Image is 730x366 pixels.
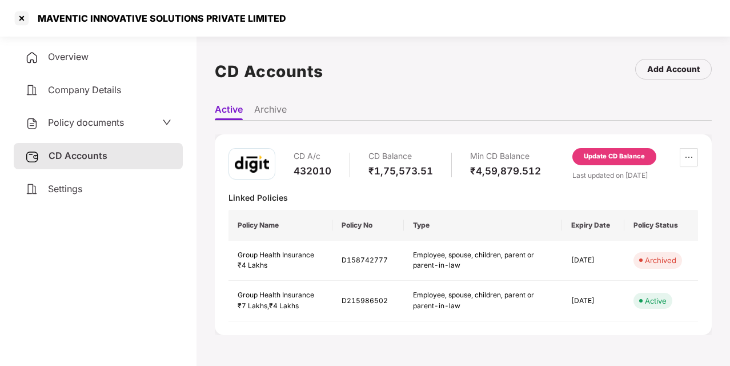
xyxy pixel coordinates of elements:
div: ₹4,59,879.512 [470,165,541,177]
span: down [162,118,171,127]
div: CD Balance [368,148,433,165]
img: svg+xml;base64,PHN2ZyB4bWxucz0iaHR0cDovL3d3dy53My5vcmcvMjAwMC9zdmciIHdpZHRoPSIyNCIgaGVpZ2h0PSIyNC... [25,182,39,196]
span: Overview [48,51,89,62]
div: Add Account [647,63,700,75]
img: godigit.png [235,156,269,173]
div: 432010 [294,165,331,177]
div: CD A/c [294,148,331,165]
td: D215986502 [332,281,403,321]
img: svg+xml;base64,PHN2ZyB3aWR0aD0iMjUiIGhlaWdodD0iMjQiIHZpZXdCb3g9IjAgMCAyNSAyNCIgZmlsbD0ibm9uZSIgeG... [25,150,39,164]
img: svg+xml;base64,PHN2ZyB4bWxucz0iaHR0cDovL3d3dy53My5vcmcvMjAwMC9zdmciIHdpZHRoPSIyNCIgaGVpZ2h0PSIyNC... [25,83,39,97]
td: [DATE] [562,281,625,321]
span: ₹4 Lakhs [238,261,267,269]
div: Employee, spouse, children, parent or parent-in-law [413,290,539,312]
div: Archived [645,254,676,266]
button: ellipsis [680,148,698,166]
span: Policy documents [48,117,124,128]
span: Settings [48,183,82,194]
div: Active [645,295,667,307]
span: ellipsis [680,153,697,162]
td: D158742777 [332,241,403,281]
th: Policy Name [228,210,332,241]
span: ₹4 Lakhs [269,301,299,310]
li: Active [215,104,243,120]
div: Group Health Insurance [238,290,323,301]
th: Policy No [332,210,403,241]
div: ₹1,75,573.51 [368,165,433,177]
div: Group Health Insurance [238,250,323,261]
span: ₹7 Lakhs , [238,301,269,310]
div: Last updated on [DATE] [572,170,698,181]
span: Company Details [48,84,121,96]
li: Archive [254,104,287,120]
img: svg+xml;base64,PHN2ZyB4bWxucz0iaHR0cDovL3d3dy53My5vcmcvMjAwMC9zdmciIHdpZHRoPSIyNCIgaGVpZ2h0PSIyNC... [25,117,39,130]
div: Employee, spouse, children, parent or parent-in-law [413,250,539,272]
th: Expiry Date [562,210,625,241]
img: svg+xml;base64,PHN2ZyB4bWxucz0iaHR0cDovL3d3dy53My5vcmcvMjAwMC9zdmciIHdpZHRoPSIyNCIgaGVpZ2h0PSIyNC... [25,51,39,65]
div: MAVENTIC INNOVATIVE SOLUTIONS PRIVATE LIMITED [31,13,286,24]
h1: CD Accounts [215,59,323,84]
div: Update CD Balance [584,152,645,162]
th: Policy Status [624,210,698,241]
td: [DATE] [562,241,625,281]
div: Min CD Balance [470,148,541,165]
span: CD Accounts [49,150,107,161]
th: Type [404,210,562,241]
div: Linked Policies [228,192,698,203]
